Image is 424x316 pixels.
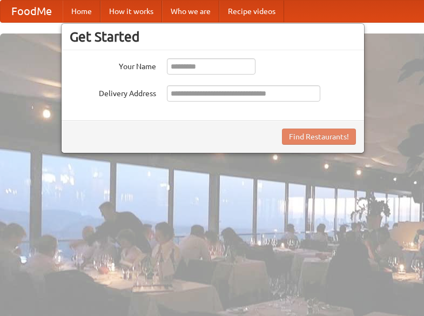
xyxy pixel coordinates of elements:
[70,85,156,99] label: Delivery Address
[70,29,356,45] h3: Get Started
[1,1,63,22] a: FoodMe
[282,129,356,145] button: Find Restaurants!
[70,58,156,72] label: Your Name
[100,1,162,22] a: How it works
[219,1,284,22] a: Recipe videos
[162,1,219,22] a: Who we are
[63,1,100,22] a: Home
